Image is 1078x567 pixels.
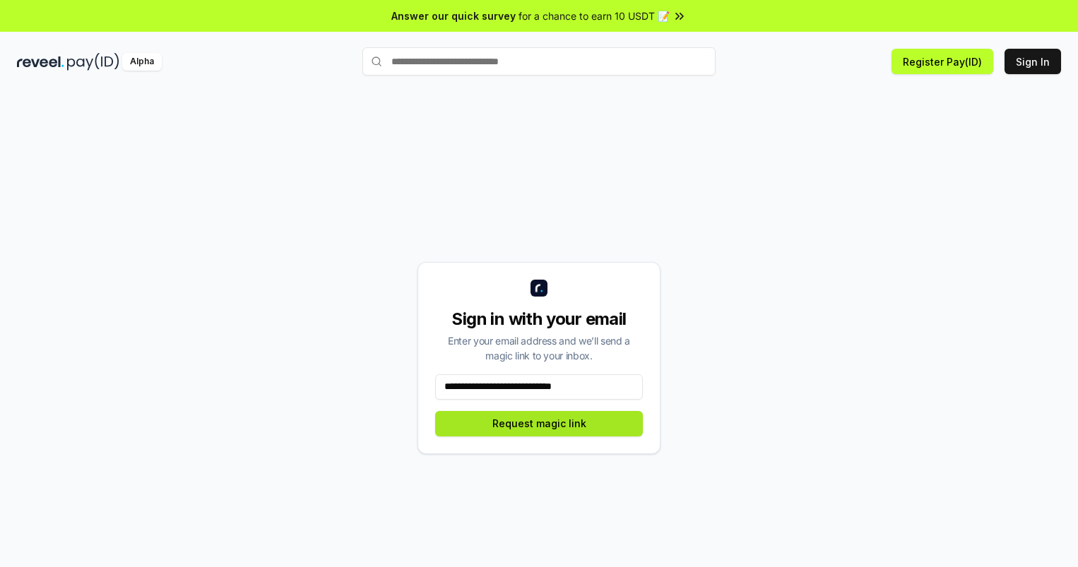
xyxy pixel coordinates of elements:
img: logo_small [531,280,547,297]
button: Sign In [1005,49,1061,74]
span: for a chance to earn 10 USDT 📝 [519,8,670,23]
div: Enter your email address and we’ll send a magic link to your inbox. [435,333,643,363]
div: Sign in with your email [435,308,643,330]
img: pay_id [67,53,119,71]
button: Register Pay(ID) [892,49,993,74]
div: Alpha [122,53,162,71]
button: Request magic link [435,411,643,436]
img: reveel_dark [17,53,64,71]
span: Answer our quick survey [391,8,516,23]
